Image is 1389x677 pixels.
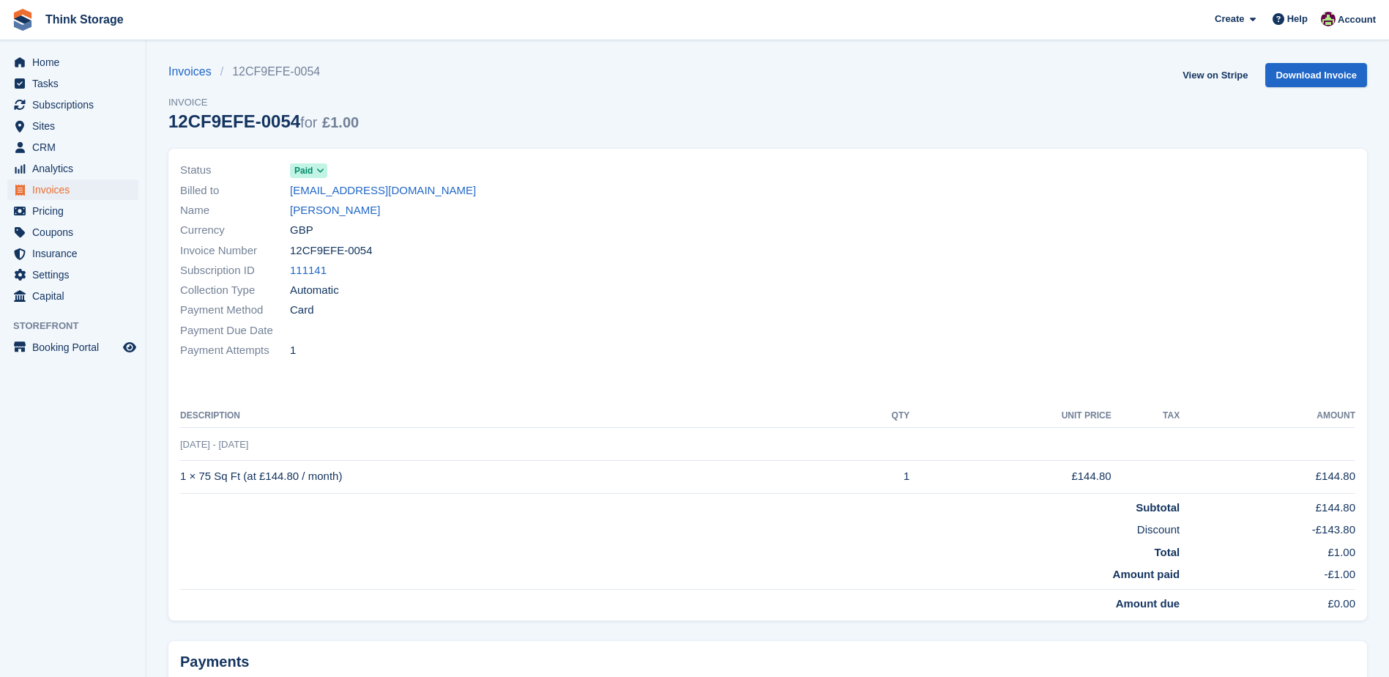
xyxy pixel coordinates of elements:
[32,95,120,115] span: Subscriptions
[32,264,120,285] span: Settings
[32,180,120,200] span: Invoices
[1180,516,1355,539] td: -£143.80
[7,52,138,73] a: menu
[32,158,120,179] span: Analytics
[32,52,120,73] span: Home
[290,182,476,199] a: [EMAIL_ADDRESS][DOMAIN_NAME]
[1113,568,1180,580] strong: Amount paid
[7,180,138,200] a: menu
[7,158,138,179] a: menu
[180,516,1180,539] td: Discount
[180,653,1355,671] h2: Payments
[1180,589,1355,612] td: £0.00
[168,63,359,81] nav: breadcrumbs
[290,282,339,299] span: Automatic
[180,342,290,359] span: Payment Attempts
[1116,597,1180,610] strong: Amount due
[32,243,120,264] span: Insurance
[290,302,314,319] span: Card
[40,7,130,32] a: Think Storage
[836,404,909,428] th: QTY
[1321,12,1336,26] img: Donna
[290,262,327,279] a: 111141
[1180,460,1355,493] td: £144.80
[180,439,248,450] span: [DATE] - [DATE]
[294,164,313,177] span: Paid
[7,286,138,306] a: menu
[1177,63,1254,87] a: View on Stripe
[7,137,138,158] a: menu
[180,282,290,299] span: Collection Type
[7,73,138,94] a: menu
[180,202,290,219] span: Name
[180,322,290,339] span: Payment Due Date
[121,338,138,356] a: Preview store
[290,222,313,239] span: GBP
[180,243,290,259] span: Invoice Number
[290,342,296,359] span: 1
[1215,12,1244,26] span: Create
[168,95,359,110] span: Invoice
[180,404,836,428] th: Description
[180,460,836,493] td: 1 × 75 Sq Ft (at £144.80 / month)
[1287,12,1308,26] span: Help
[1154,546,1180,558] strong: Total
[7,337,138,358] a: menu
[909,404,1111,428] th: Unit Price
[32,337,120,358] span: Booking Portal
[1265,63,1367,87] a: Download Invoice
[1111,404,1180,428] th: Tax
[32,286,120,306] span: Capital
[290,243,373,259] span: 12CF9EFE-0054
[909,460,1111,493] td: £144.80
[32,73,120,94] span: Tasks
[32,137,120,158] span: CRM
[32,222,120,243] span: Coupons
[168,111,359,131] div: 12CF9EFE-0054
[32,116,120,136] span: Sites
[32,201,120,221] span: Pricing
[1180,493,1355,516] td: £144.80
[7,116,138,136] a: menu
[180,262,290,279] span: Subscription ID
[7,264,138,285] a: menu
[1180,539,1355,561] td: £1.00
[322,114,359,130] span: £1.00
[7,243,138,264] a: menu
[12,9,34,31] img: stora-icon-8386f47178a22dfd0bd8f6a31ec36ba5ce8667c1dd55bd0f319d3a0aa187defe.svg
[290,202,380,219] a: [PERSON_NAME]
[180,162,290,179] span: Status
[836,460,909,493] td: 1
[180,222,290,239] span: Currency
[7,95,138,115] a: menu
[180,182,290,199] span: Billed to
[290,162,327,179] a: Paid
[7,222,138,243] a: menu
[300,114,317,130] span: for
[7,201,138,221] a: menu
[180,302,290,319] span: Payment Method
[1338,12,1376,27] span: Account
[168,63,220,81] a: Invoices
[1136,501,1180,514] strong: Subtotal
[1180,404,1355,428] th: Amount
[13,319,146,333] span: Storefront
[1180,561,1355,589] td: -£1.00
